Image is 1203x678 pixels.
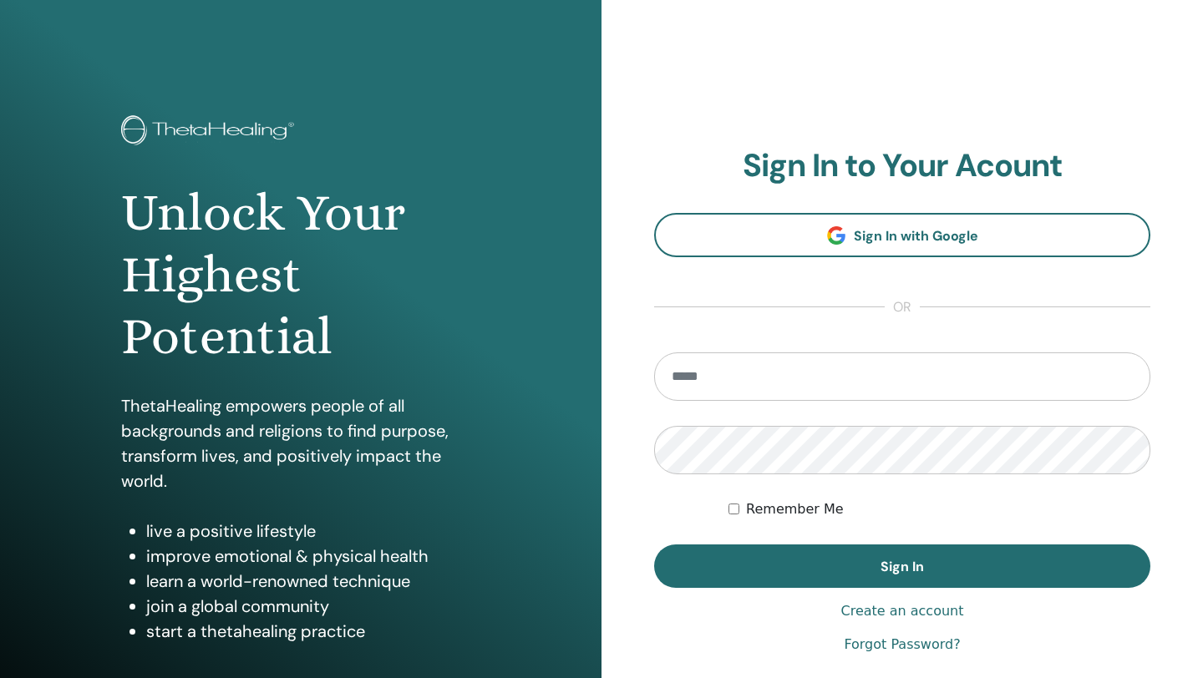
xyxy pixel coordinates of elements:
a: Forgot Password? [844,635,960,655]
li: improve emotional & physical health [146,544,480,569]
li: join a global community [146,594,480,619]
span: Sign In [881,558,924,575]
li: learn a world-renowned technique [146,569,480,594]
h1: Unlock Your Highest Potential [121,182,480,368]
a: Create an account [840,601,963,621]
p: ThetaHealing empowers people of all backgrounds and religions to find purpose, transform lives, a... [121,393,480,493]
li: live a positive lifestyle [146,519,480,544]
label: Remember Me [746,499,844,519]
a: Sign In with Google [654,213,1150,257]
span: Sign In with Google [854,227,978,245]
li: start a thetahealing practice [146,619,480,644]
div: Keep me authenticated indefinitely or until I manually logout [728,499,1150,519]
span: or [885,297,920,317]
h2: Sign In to Your Acount [654,147,1150,185]
button: Sign In [654,544,1150,588]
